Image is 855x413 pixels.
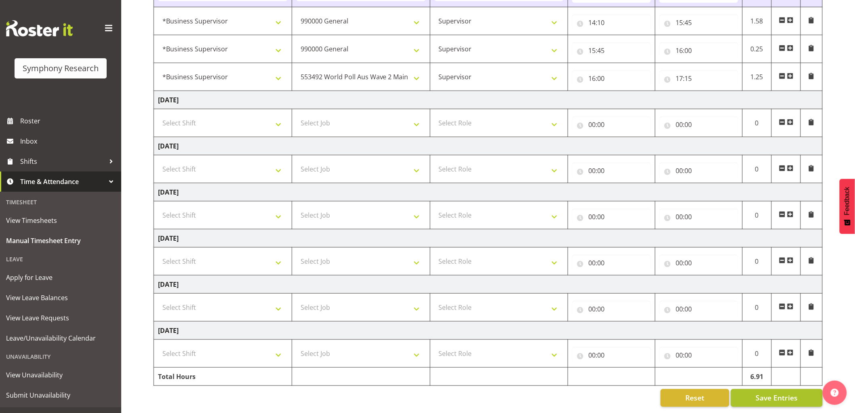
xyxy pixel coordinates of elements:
input: Click to select... [572,15,651,31]
input: Click to select... [659,116,738,133]
input: Click to select... [659,42,738,59]
td: Total Hours [154,368,292,386]
a: Manual Timesheet Entry [2,231,119,251]
td: 0 [743,109,772,137]
input: Click to select... [659,255,738,271]
input: Click to select... [659,70,738,87]
div: Symphony Research [23,62,99,74]
div: Leave [2,251,119,267]
td: [DATE] [154,229,823,248]
span: Leave/Unavailability Calendar [6,332,115,344]
a: View Unavailability [2,365,119,385]
td: 1.25 [743,63,772,91]
div: Timesheet [2,194,119,210]
input: Click to select... [572,116,651,133]
a: Apply for Leave [2,267,119,288]
input: Click to select... [659,301,738,317]
span: View Unavailability [6,369,115,381]
a: View Leave Requests [2,308,119,328]
img: Rosterit website logo [6,20,73,36]
span: Manual Timesheet Entry [6,235,115,247]
span: Inbox [20,135,117,147]
td: [DATE] [154,322,823,340]
span: Shifts [20,155,105,167]
input: Click to select... [572,70,651,87]
td: [DATE] [154,275,823,294]
button: Reset [661,389,729,407]
input: Click to select... [572,209,651,225]
td: [DATE] [154,183,823,201]
span: Roster [20,115,117,127]
input: Click to select... [659,163,738,179]
button: Save Entries [731,389,823,407]
div: Unavailability [2,348,119,365]
input: Click to select... [659,209,738,225]
input: Click to select... [659,347,738,363]
td: 1.58 [743,7,772,35]
input: Click to select... [572,163,651,179]
td: 6.91 [743,368,772,386]
input: Click to select... [572,301,651,317]
td: 0 [743,294,772,322]
span: Submit Unavailability [6,389,115,401]
span: View Timesheets [6,214,115,227]
span: Reset [685,393,704,403]
span: View Leave Requests [6,312,115,324]
td: 0 [743,155,772,183]
button: Feedback - Show survey [840,179,855,234]
input: Click to select... [572,347,651,363]
span: Time & Attendance [20,176,105,188]
td: 0 [743,201,772,229]
td: [DATE] [154,91,823,109]
a: View Timesheets [2,210,119,231]
span: Save Entries [756,393,798,403]
span: Feedback [844,187,851,215]
input: Click to select... [659,15,738,31]
td: 0.25 [743,35,772,63]
a: Leave/Unavailability Calendar [2,328,119,348]
span: View Leave Balances [6,292,115,304]
td: [DATE] [154,137,823,155]
input: Click to select... [572,255,651,271]
td: 0 [743,248,772,275]
input: Click to select... [572,42,651,59]
span: Apply for Leave [6,271,115,284]
a: Submit Unavailability [2,385,119,405]
a: View Leave Balances [2,288,119,308]
img: help-xxl-2.png [831,389,839,397]
td: 0 [743,340,772,368]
